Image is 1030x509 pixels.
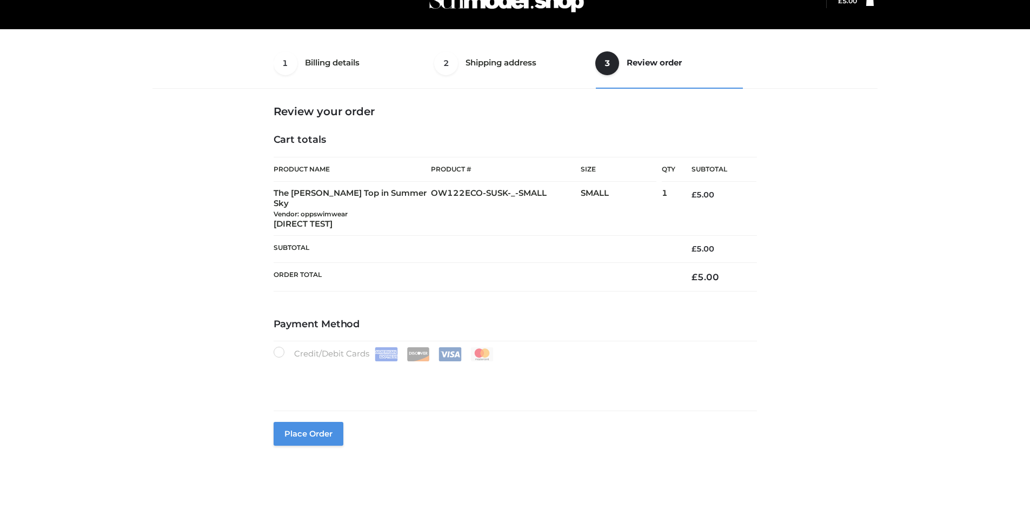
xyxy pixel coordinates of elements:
td: 1 [662,182,675,236]
span: £ [692,190,696,200]
img: Amex [375,347,398,361]
td: SMALL [581,182,662,236]
th: Product # [431,157,581,182]
th: Order Total [274,262,676,291]
label: Credit/Debit Cards [274,347,495,361]
img: Discover [407,347,430,361]
h4: Payment Method [274,319,757,330]
button: Place order [274,422,343,446]
bdi: 5.00 [692,190,714,200]
small: Vendor: oppswimwear [274,210,348,218]
th: Qty [662,157,675,182]
img: Visa [438,347,462,361]
h4: Cart totals [274,134,757,146]
img: Mastercard [470,347,494,361]
bdi: 5.00 [692,272,719,282]
th: Size [581,157,656,182]
th: Product Name [274,157,431,182]
span: £ [692,244,696,254]
bdi: 5.00 [692,244,714,254]
td: OW122ECO-SUSK-_-SMALL [431,182,581,236]
iframe: Secure payment input frame [271,359,755,399]
td: The [PERSON_NAME] Top in Summer Sky [DIRECT TEST] [274,182,431,236]
h3: Review your order [274,105,757,118]
span: £ [692,272,697,282]
th: Subtotal [675,157,756,182]
th: Subtotal [274,236,676,262]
